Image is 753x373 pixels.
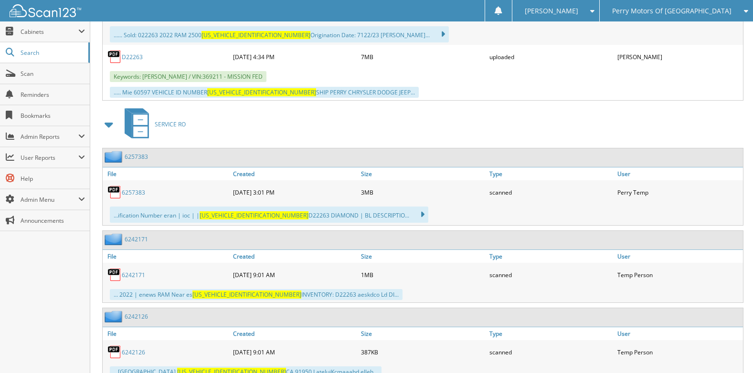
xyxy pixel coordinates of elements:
[107,268,122,282] img: PDF.png
[612,8,732,14] span: Perry Motors Of [GEOGRAPHIC_DATA]
[21,112,85,120] span: Bookmarks
[359,265,487,284] div: 1MB
[110,87,419,98] div: ..... Mie 60597 VEHICLE ID NUMBER SHIP PERRY CHRYSLER DODGE JEEP...
[107,345,122,359] img: PDF.png
[110,207,428,223] div: ...ification Number eran | ioc | | D22263 DIAMOND | BL DESCRIPTIO...
[615,327,743,340] a: User
[110,71,266,82] span: Keywords: [PERSON_NAME] / VIN:369211 - MISSION FED
[231,167,359,180] a: Created
[125,312,148,321] a: 6242126
[122,53,143,61] a: D22263
[103,327,231,340] a: File
[192,290,301,299] span: [US_VEHICLE_IDENTIFICATION_NUMBER]
[155,120,186,128] span: SERVICE RO
[487,250,615,263] a: Type
[487,265,615,284] div: scanned
[615,183,743,202] div: Perry Temp
[21,154,78,162] span: User Reports
[10,4,81,17] img: scan123-logo-white.svg
[122,188,145,197] a: 6257383
[359,47,487,66] div: 7MB
[487,167,615,180] a: Type
[487,342,615,362] div: scanned
[105,311,125,322] img: folder2.png
[359,250,487,263] a: Size
[202,31,310,39] span: [US_VEHICLE_IDENTIFICATION_NUMBER]
[487,327,615,340] a: Type
[359,183,487,202] div: 3MB
[615,265,743,284] div: Temp Person
[231,265,359,284] div: [DATE] 9:01 AM
[119,105,186,143] a: SERVICE RO
[110,26,449,42] div: ...... Sold: 022263 2022 RAM 2500 Origination Date: 7122/23 [PERSON_NAME]...
[525,8,578,14] span: [PERSON_NAME]
[21,49,84,57] span: Search
[125,235,148,243] a: 6242171
[21,91,85,99] span: Reminders
[359,342,487,362] div: 387KB
[207,88,316,96] span: [US_VEHICLE_IDENTIFICATION_NUMBER]
[705,327,753,373] iframe: Chat Widget
[487,47,615,66] div: uploaded
[105,233,125,245] img: folder2.png
[615,342,743,362] div: Temp Person
[21,196,78,204] span: Admin Menu
[105,151,125,163] img: folder2.png
[200,211,308,219] span: [US_VEHICLE_IDENTIFICATION_NUMBER]
[359,327,487,340] a: Size
[125,153,148,161] a: 6257383
[110,289,403,300] div: ... 2022 | enews RAM Near es INVENTORY: D22263 aeskdco Ld DI...
[122,271,145,279] a: 6242171
[231,250,359,263] a: Created
[231,327,359,340] a: Created
[107,185,122,199] img: PDF.png
[21,133,78,141] span: Admin Reports
[107,50,122,64] img: PDF.png
[231,342,359,362] div: [DATE] 9:01 AM
[231,47,359,66] div: [DATE] 4:34 PM
[122,348,145,356] a: 6242126
[615,167,743,180] a: User
[359,167,487,180] a: Size
[487,183,615,202] div: scanned
[103,167,231,180] a: File
[103,250,231,263] a: File
[615,47,743,66] div: [PERSON_NAME]
[21,28,78,36] span: Cabinets
[231,183,359,202] div: [DATE] 3:01 PM
[21,175,85,183] span: Help
[615,250,743,263] a: User
[21,217,85,225] span: Announcements
[21,70,85,78] span: Scan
